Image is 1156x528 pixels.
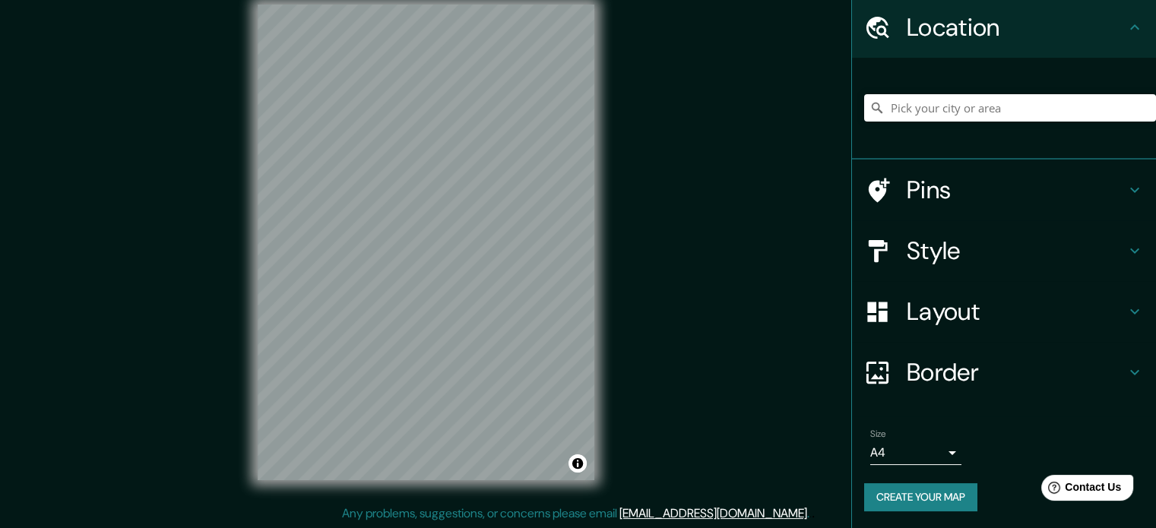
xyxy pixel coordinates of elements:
a: [EMAIL_ADDRESS][DOMAIN_NAME] [619,505,807,521]
div: . [812,504,815,523]
div: Layout [852,281,1156,342]
div: Pins [852,160,1156,220]
canvas: Map [258,5,594,480]
input: Pick your city or area [864,94,1156,122]
div: Style [852,220,1156,281]
div: Border [852,342,1156,403]
iframe: Help widget launcher [1021,469,1139,511]
div: A4 [870,441,961,465]
button: Toggle attribution [568,454,587,473]
label: Size [870,428,886,441]
h4: Pins [907,175,1126,205]
h4: Location [907,12,1126,43]
button: Create your map [864,483,977,511]
p: Any problems, suggestions, or concerns please email . [342,504,809,523]
h4: Layout [907,296,1126,327]
h4: Style [907,236,1126,266]
h4: Border [907,357,1126,387]
div: . [809,504,812,523]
